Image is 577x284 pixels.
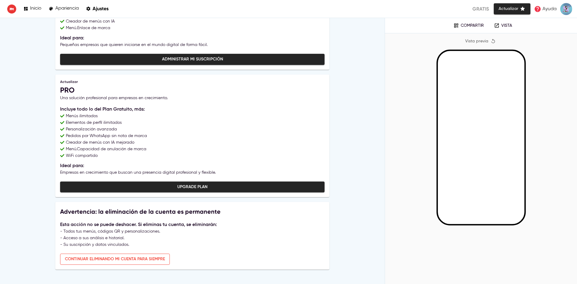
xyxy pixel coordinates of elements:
[30,6,41,11] p: Inicio
[66,126,117,132] p: Personalización avanzada
[60,42,325,48] p: Pequeñas empresas que quieren iniciarse en el mundo digital de forma fácil.
[66,139,134,145] p: Creador de menús con IA mejorado
[60,162,325,169] p: Ideal para:
[66,133,147,139] p: Pedidos por WhatsApp sin nota de marca
[494,3,530,14] button: Actualizar
[60,228,160,234] p: - Todos tus menús, códigos QR y personalizaciones.
[60,221,325,228] p: Esta acción no se puede deshacer. Si eliminas tu cuenta, se eliminarán:
[66,153,98,159] p: WiFi compartido
[501,23,512,28] p: Vista
[66,113,98,119] p: Menús ilimitados
[60,169,325,176] p: Empresas en crecimiento que buscan una presencia digital profesional y flexible.
[60,79,325,85] p: Actualizar
[60,106,325,113] p: Incluye todo lo del Plan Gratuito, más:
[60,235,124,241] p: - Acceso a sus análisis e historial.
[60,54,325,65] button: Administrar mi suscripción
[65,255,165,263] span: Continuar eliminando mi cuenta para siempre
[461,23,484,28] p: Compartir
[49,5,79,13] a: Apariencia
[66,120,122,126] p: Elementos de perfil ilimitados
[438,51,524,224] iframe: Mobile Preview
[55,6,79,11] p: Apariencia
[449,21,488,30] button: Compartir
[490,21,516,30] a: Vista
[23,5,41,13] a: Inicio
[499,5,526,13] span: Actualizar
[65,183,320,191] span: Upgrade Plan
[532,4,558,14] a: Ayuda
[472,5,489,13] p: Gratis
[60,182,325,193] button: Upgrade Plan
[60,95,325,101] p: Una solución profesional para empresas en crecimiento.
[560,3,572,15] img: images%2FDMPN2G68qkhVTiWLrv5ogOFQGOk2%2Fuser.png
[542,5,557,13] p: Ayuda
[93,6,108,11] p: Ajustes
[86,5,108,13] a: Ajustes
[60,254,170,265] button: Continuar eliminando mi cuenta para siempre
[66,146,146,152] p: Menú.Capacidad de anulación de marca
[60,207,325,216] h6: Advertencia: la eliminación de la cuenta es permanente
[66,25,110,31] p: Menú.Enlace de marca
[60,85,325,95] h5: Pro
[65,56,320,63] span: Administrar mi suscripción
[60,242,129,248] p: - Su suscripción y datos vinculados.
[60,35,325,42] p: Ideal para:
[66,18,115,24] p: Creador de menús con IA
